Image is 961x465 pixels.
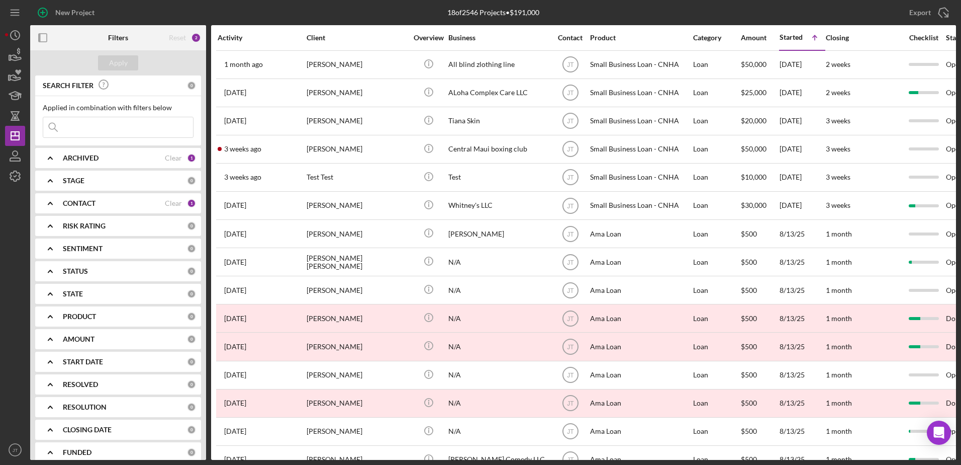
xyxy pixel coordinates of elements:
div: Closing [826,34,901,42]
div: Loan [693,277,740,303]
div: Clear [165,199,182,207]
div: $500 [741,305,779,332]
div: 8/13/25 [780,418,825,445]
div: ALoha Complex Care LLC [448,80,549,106]
div: Ama Loan [590,220,691,247]
div: Ama Loan [590,305,691,332]
div: Ama Loan [590,390,691,417]
div: 0 [187,380,196,389]
div: 0 [187,403,196,412]
div: 1 [187,153,196,163]
div: Loan [693,164,740,191]
time: 3 weeks [826,116,850,125]
button: JT [5,440,25,460]
div: Small Business Loan - CNHA [590,192,691,219]
div: Ama Loan [590,362,691,389]
b: RISK RATING [63,222,106,230]
div: 0 [187,425,196,434]
div: [PERSON_NAME] [307,136,407,163]
time: 2025-07-30 20:40 [224,89,246,97]
b: ARCHIVED [63,154,99,162]
div: N/A [448,390,549,417]
time: 2025-08-05 07:45 [224,145,261,153]
time: 1 month [826,314,852,323]
text: JT [567,202,574,209]
time: 2025-08-20 04:00 [224,427,246,435]
div: [PERSON_NAME] [307,418,407,445]
div: Open Intercom Messenger [927,421,951,445]
time: 2025-08-13 06:01 [224,399,246,407]
div: Ama Loan [590,277,691,303]
div: $500 [741,220,779,247]
button: Export [899,3,956,23]
div: Started [780,33,803,41]
div: Category [693,34,740,42]
text: JT [567,287,574,294]
div: Client [307,34,407,42]
time: 2025-08-13 22:59 [224,371,246,379]
div: 2 [191,33,201,43]
div: Loan [693,305,740,332]
button: Apply [98,55,138,70]
time: 1 month [826,286,852,294]
div: Loan [693,80,740,106]
div: Ama Loan [590,249,691,275]
div: Whitney's LLC [448,192,549,219]
time: 1 month [826,258,852,266]
b: START DATE [63,358,103,366]
div: [PERSON_NAME] [307,220,407,247]
div: Apply [109,55,128,70]
text: JT [567,372,574,379]
div: [PERSON_NAME] [307,390,407,417]
div: Loan [693,136,740,163]
text: JT [567,118,574,125]
div: Loan [693,108,740,134]
div: Product [590,34,691,42]
div: $50,000 [741,136,779,163]
time: 2025-08-13 02:35 [224,286,246,294]
text: JT [567,259,574,266]
div: Clear [165,154,182,162]
div: [PERSON_NAME] [307,80,407,106]
time: 2025-08-14 22:36 [224,343,246,351]
b: STAGE [63,177,84,185]
div: [DATE] [780,108,825,134]
b: Filters [108,34,128,42]
time: 2 weeks [826,60,850,68]
div: 0 [187,357,196,366]
b: CONTACT [63,199,95,207]
b: SEARCH FILTER [43,82,93,90]
div: All blind zlothing line [448,51,549,78]
time: 2025-08-02 04:39 [224,117,246,125]
time: 2025-08-26 21:35 [224,258,246,266]
time: 2025-08-08 17:07 [224,173,261,181]
div: Loan [693,220,740,247]
text: JT [567,174,574,181]
button: New Project [30,3,105,23]
div: 0 [187,176,196,185]
div: $500 [741,249,779,275]
text: JT [13,447,18,453]
b: AMOUNT [63,335,94,343]
div: 8/13/25 [780,362,825,389]
div: 8/13/25 [780,220,825,247]
div: 0 [187,267,196,276]
div: Activity [218,34,306,42]
div: Contact [551,34,589,42]
div: Tiana Skin [448,108,549,134]
div: Export [909,3,931,23]
div: Small Business Loan - CNHA [590,51,691,78]
div: $500 [741,418,779,445]
b: STATUS [63,267,88,275]
div: New Project [55,3,94,23]
div: 8/13/25 [780,277,825,303]
time: 2025-08-13 03:15 [224,315,246,323]
div: $500 [741,390,779,417]
div: 8/13/25 [780,249,825,275]
div: [PERSON_NAME] [PERSON_NAME] [307,249,407,275]
div: Small Business Loan - CNHA [590,80,691,106]
div: N/A [448,333,549,360]
div: Small Business Loan - CNHA [590,136,691,163]
div: $25,000 [741,80,779,106]
div: Loan [693,51,740,78]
